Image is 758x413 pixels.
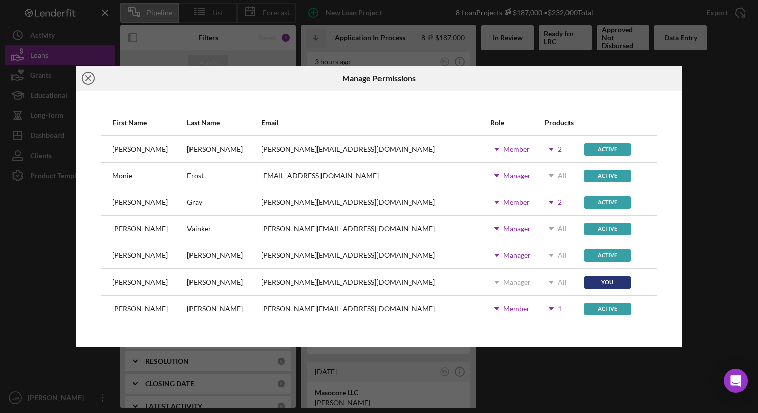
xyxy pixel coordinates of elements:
[261,278,435,286] div: [PERSON_NAME][EMAIL_ADDRESS][DOMAIN_NAME]
[187,145,243,153] div: [PERSON_NAME]
[503,172,531,180] div: Manager
[584,276,631,289] div: You
[490,119,544,127] div: Role
[187,198,202,206] div: Gray
[503,305,530,313] div: Member
[112,198,168,206] div: [PERSON_NAME]
[584,143,631,156] div: Active
[503,225,531,233] div: Manager
[187,119,260,127] div: Last Name
[342,74,416,83] h6: Manage Permissions
[584,196,631,209] div: Active
[584,303,631,315] div: Active
[724,369,748,393] div: Open Intercom Messenger
[261,145,435,153] div: [PERSON_NAME][EMAIL_ADDRESS][DOMAIN_NAME]
[261,225,435,233] div: [PERSON_NAME][EMAIL_ADDRESS][DOMAIN_NAME]
[503,198,530,206] div: Member
[584,249,631,262] div: Active
[261,305,435,313] div: [PERSON_NAME][EMAIL_ADDRESS][DOMAIN_NAME]
[261,119,489,127] div: Email
[187,305,243,313] div: [PERSON_NAME]
[503,251,531,259] div: Manager
[187,278,243,286] div: [PERSON_NAME]
[187,172,204,180] div: Frost
[187,225,211,233] div: Vainker
[112,225,168,233] div: [PERSON_NAME]
[545,119,583,127] div: Products
[112,251,168,259] div: [PERSON_NAME]
[261,198,435,206] div: [PERSON_NAME][EMAIL_ADDRESS][DOMAIN_NAME]
[112,305,168,313] div: [PERSON_NAME]
[503,278,531,286] div: Manager
[112,145,168,153] div: [PERSON_NAME]
[503,145,530,153] div: Member
[584,170,631,182] div: Active
[261,172,379,180] div: [EMAIL_ADDRESS][DOMAIN_NAME]
[584,223,631,235] div: Active
[187,251,243,259] div: [PERSON_NAME]
[112,278,168,286] div: [PERSON_NAME]
[112,119,185,127] div: First Name
[261,251,435,259] div: [PERSON_NAME][EMAIL_ADDRESS][DOMAIN_NAME]
[112,172,132,180] div: Monie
